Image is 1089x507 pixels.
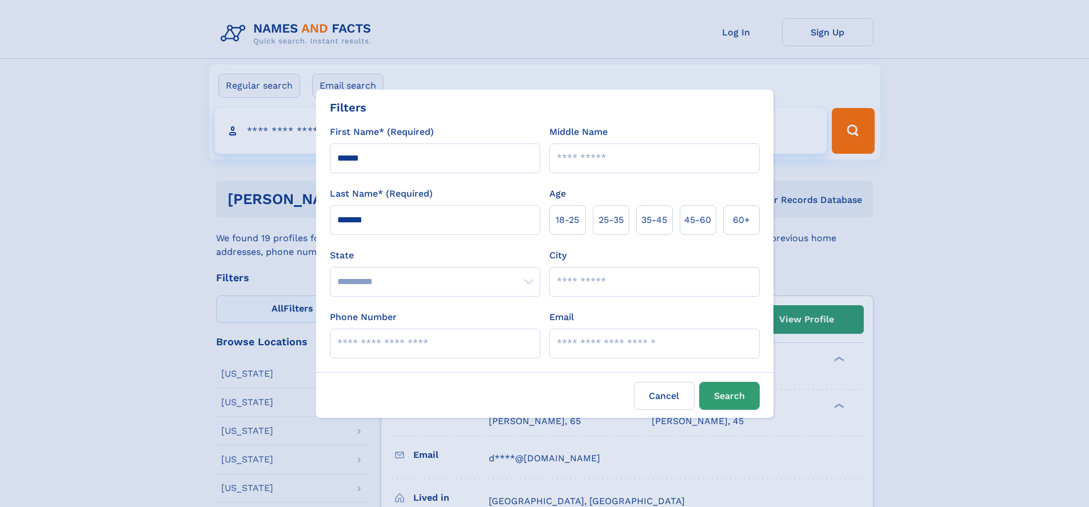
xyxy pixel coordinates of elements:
[549,125,608,139] label: Middle Name
[684,213,711,227] span: 45‑60
[330,99,366,116] div: Filters
[556,213,579,227] span: 18‑25
[733,213,750,227] span: 60+
[549,187,566,201] label: Age
[330,125,434,139] label: First Name* (Required)
[330,187,433,201] label: Last Name* (Required)
[549,249,567,262] label: City
[641,213,667,227] span: 35‑45
[634,382,695,410] label: Cancel
[330,249,540,262] label: State
[549,310,574,324] label: Email
[699,382,760,410] button: Search
[599,213,624,227] span: 25‑35
[330,310,397,324] label: Phone Number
